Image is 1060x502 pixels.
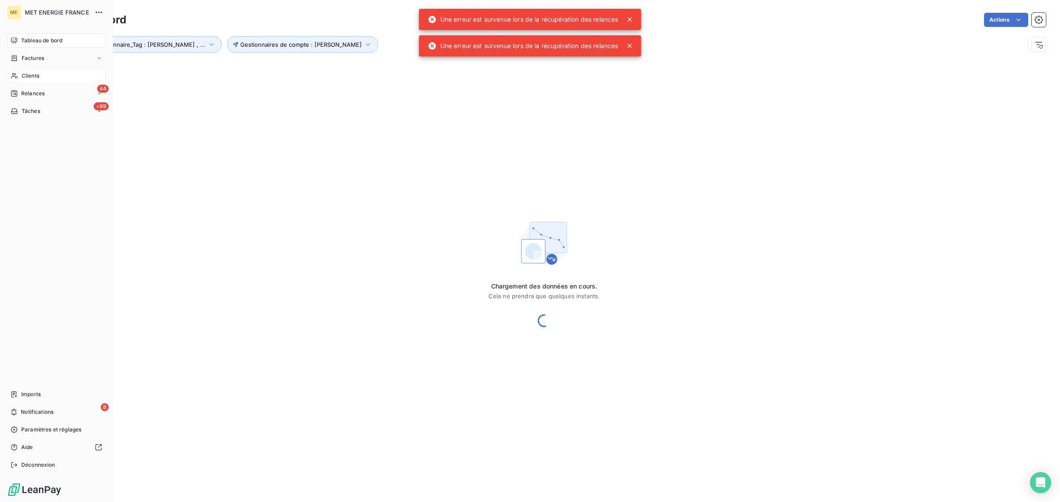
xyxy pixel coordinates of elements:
[428,38,618,54] div: Une erreur est survenue lors de la récupération des relances
[1030,472,1051,493] div: Open Intercom Messenger
[21,443,33,451] span: Aide
[22,54,44,62] span: Factures
[240,41,362,48] span: Gestionnaires de compte : [PERSON_NAME]
[516,215,572,271] img: First time
[22,72,39,80] span: Clients
[7,440,106,454] a: Aide
[7,483,62,497] img: Logo LeanPay
[22,107,40,115] span: Tâches
[488,292,600,300] span: Cela ne prendra que quelques instants.
[101,403,109,411] span: 8
[21,90,45,97] span: Relances
[94,102,109,110] span: +99
[21,461,55,469] span: Déconnexion
[83,36,222,53] button: Gestionnaire_Tag : [PERSON_NAME] , ...
[227,36,378,53] button: Gestionnaires de compte : [PERSON_NAME]
[97,85,109,93] span: 44
[21,37,62,45] span: Tableau de bord
[984,13,1028,27] button: Actions
[21,408,53,416] span: Notifications
[7,5,21,19] div: ME
[488,282,600,291] span: Chargement des données en cours.
[428,11,618,27] div: Une erreur est survenue lors de la récupération des relances
[25,9,89,16] span: MET ENERGIE FRANCE
[21,390,41,398] span: Imports
[21,426,81,434] span: Paramètres et réglages
[95,41,205,48] span: Gestionnaire_Tag : [PERSON_NAME] , ...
